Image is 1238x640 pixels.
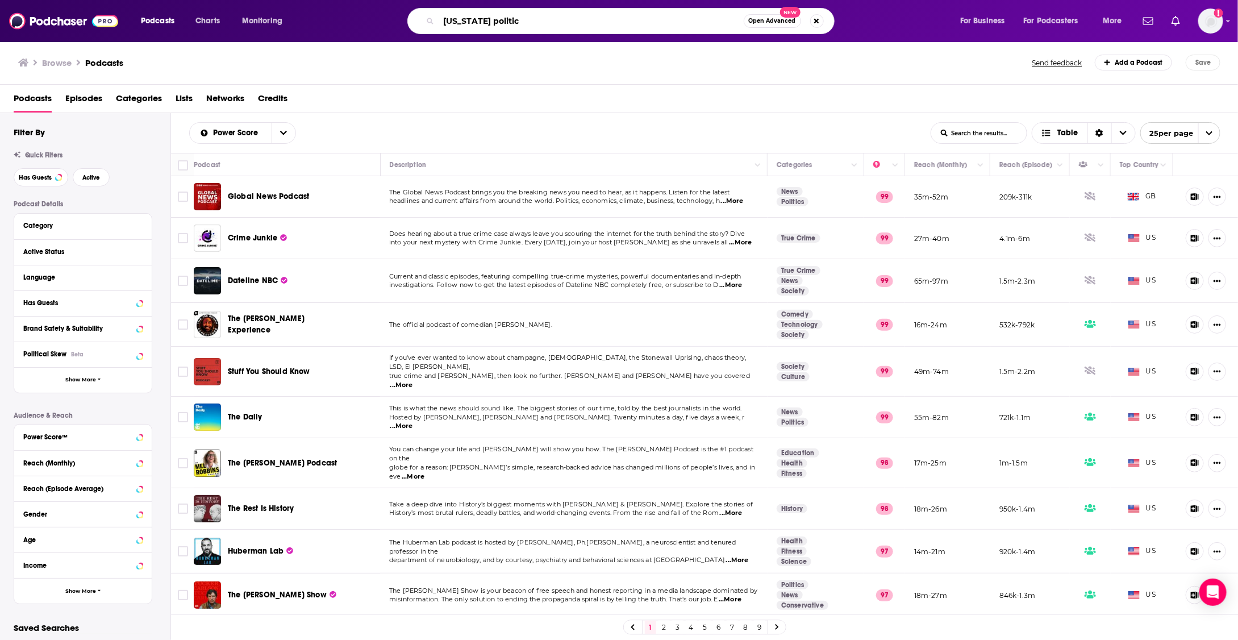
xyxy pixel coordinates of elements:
[389,188,730,196] span: The Global News Podcast brings you the breaking news you need to hear, as it happens. Listen for ...
[974,159,987,172] button: Column Actions
[23,296,143,310] button: Has Guests
[780,7,801,18] span: New
[914,320,947,330] p: 16m-24m
[228,504,294,513] span: The Rest Is History
[686,621,697,634] a: 4
[1141,124,1194,142] span: 25 per page
[258,89,287,113] a: Credits
[876,458,893,469] p: 98
[228,546,293,557] a: Huberman Lab
[194,495,221,522] img: The Rest Is History
[234,12,297,30] button: open menu
[389,445,753,462] span: You can change your life and [PERSON_NAME] will show you how. The [PERSON_NAME] Podcast is the #1...
[1198,9,1223,34] button: Show profile menu
[777,557,811,566] a: Science
[389,509,719,517] span: History’s most brutal rulers, deadly battles, and world-changing events. From the rise and fall o...
[727,621,738,634] a: 7
[777,448,819,458] a: Education
[85,57,123,68] a: Podcasts
[876,503,893,514] p: 98
[777,197,808,206] a: Politics
[876,191,893,202] p: 99
[389,404,742,412] span: This is what the news should sound like. The biggest stories of our time, told by the best journa...
[23,433,133,441] div: Power Score™
[9,10,118,32] a: Podchaser - Follow, Share and Rate Podcasts
[1029,58,1086,68] button: Send feedback
[719,281,742,290] span: ...More
[999,413,1031,422] p: 721k-1.1m
[999,367,1036,376] p: 1.5m-2.2m
[699,621,711,634] a: 5
[1095,55,1173,70] a: Add a Podcast
[1128,412,1156,423] span: US
[23,506,143,521] button: Gender
[389,556,725,564] span: department of neurobiology, and by courtesy, psychiatry and behavioral sciences at [GEOGRAPHIC_DATA]
[999,547,1036,556] p: 920k-1.4m
[116,89,162,113] a: Categories
[1079,158,1095,172] div: Has Guests
[194,581,221,609] img: The Tucker Carlson Show
[1128,589,1156,601] span: US
[389,354,747,371] span: If you've ever wanted to know about champagne, [DEMOGRAPHIC_DATA], the Stonewall Uprising, chaos ...
[777,310,813,319] a: Comedy
[1208,188,1226,206] button: Show More Button
[228,590,327,600] span: The [PERSON_NAME] Show
[777,591,803,600] a: News
[777,330,809,339] a: Society
[178,367,188,377] span: Toggle select row
[1094,159,1108,172] button: Column Actions
[914,367,949,376] p: 49m-74m
[178,276,188,286] span: Toggle select row
[390,381,413,390] span: ...More
[726,556,749,565] span: ...More
[178,412,188,422] span: Toggle select row
[777,504,807,513] a: History
[178,546,188,556] span: Toggle select row
[228,546,284,556] span: Huberman Lab
[418,8,845,34] div: Search podcasts, credits, & more...
[23,270,143,284] button: Language
[178,458,188,468] span: Toggle select row
[1032,122,1136,144] h2: Choose View
[1208,542,1226,560] button: Show More Button
[777,547,807,556] a: Fitness
[25,151,62,159] span: Quick Filters
[228,276,278,285] span: Dateline NBC
[390,422,413,431] span: ...More
[1208,363,1226,381] button: Show More Button
[1053,159,1067,172] button: Column Actions
[206,89,244,113] a: Networks
[190,129,272,137] button: open menu
[65,89,102,113] a: Episodes
[914,547,945,556] p: 14m-21m
[1198,9,1223,34] span: Logged in as tiffanymiller
[1128,366,1156,377] span: US
[1095,12,1136,30] button: open menu
[194,183,221,210] img: Global News Podcast
[1186,55,1220,70] button: Save
[176,89,193,113] span: Lists
[23,481,143,495] button: Reach (Episode Average)
[721,197,744,206] span: ...More
[777,537,807,546] a: Health
[999,192,1032,202] p: 209k-311k
[14,89,52,113] a: Podcasts
[188,12,227,30] a: Charts
[1199,579,1227,606] div: Open Intercom Messenger
[389,197,720,205] span: headlines and current affairs from around the world. Politics, economics, climate, business, tech...
[777,362,809,371] a: Society
[194,450,221,477] img: The Mel Robbins Podcast
[1016,12,1095,30] button: open menu
[228,458,337,469] a: The [PERSON_NAME] Podcast
[23,562,133,570] div: Income
[876,589,893,601] p: 97
[719,595,741,604] span: ...More
[71,351,84,358] div: Beta
[1058,129,1078,137] span: Table
[23,485,133,493] div: Reach (Episode Average)
[777,234,820,243] a: True Crime
[23,248,135,256] div: Active Status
